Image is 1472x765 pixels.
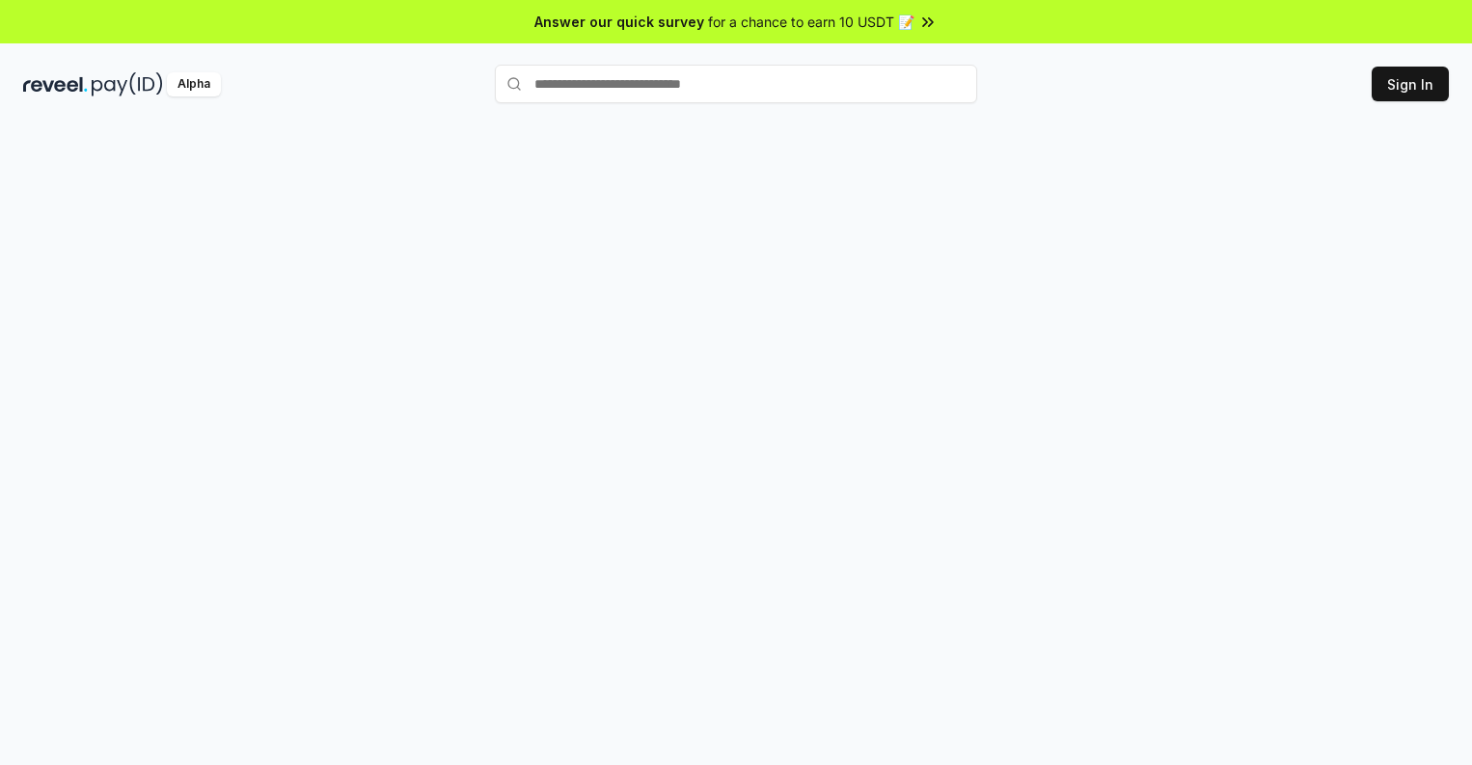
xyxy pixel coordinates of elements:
[23,72,88,96] img: reveel_dark
[167,72,221,96] div: Alpha
[1372,67,1449,101] button: Sign In
[92,72,163,96] img: pay_id
[708,12,914,32] span: for a chance to earn 10 USDT 📝
[534,12,704,32] span: Answer our quick survey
